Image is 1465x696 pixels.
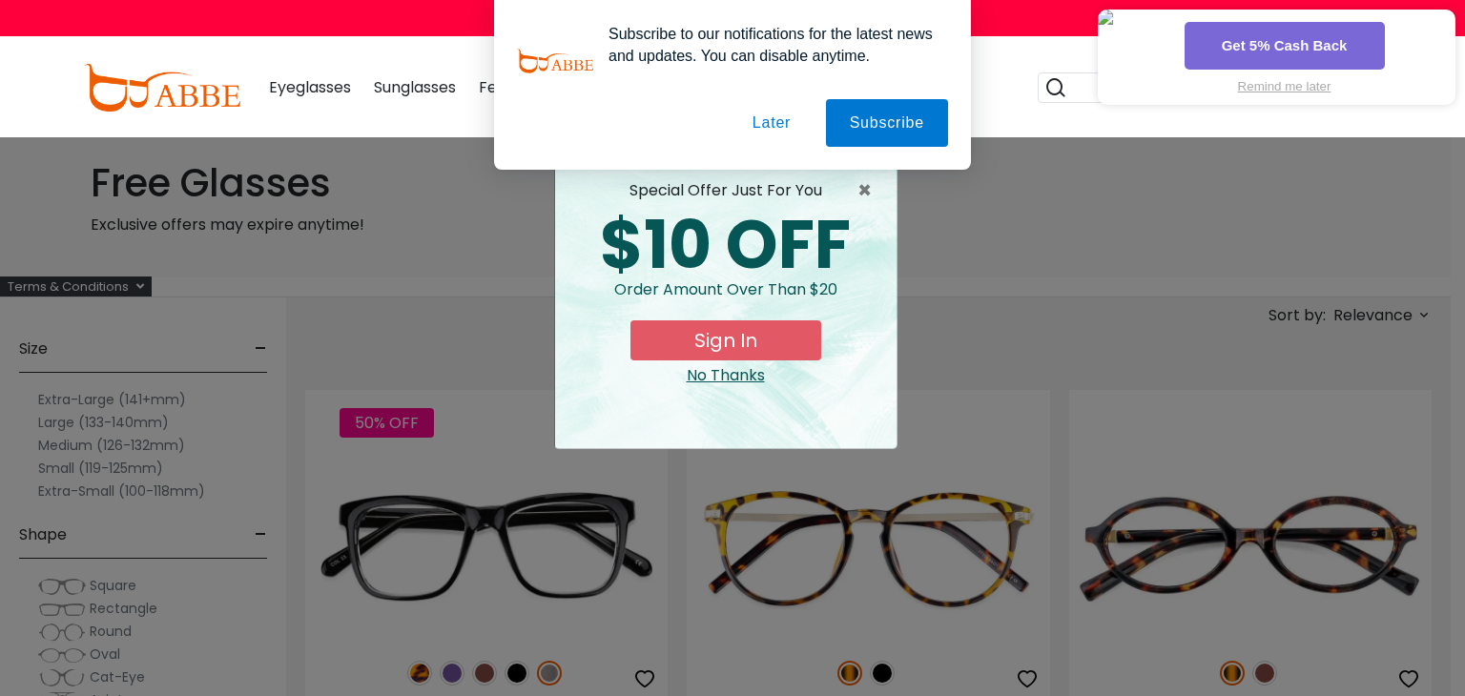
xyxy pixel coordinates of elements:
[570,278,881,320] div: Order amount over than $20
[570,179,881,202] div: special offer just for you
[517,23,593,99] img: notification icon
[630,320,821,360] button: Sign In
[729,99,815,147] button: Later
[570,212,881,278] div: $10 OFF
[570,364,881,387] div: Close
[857,179,881,202] button: Close
[857,179,881,202] span: ×
[826,99,948,147] button: Subscribe
[593,23,948,67] div: Subscribe to our notifications for the latest news and updates. You can disable anytime.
